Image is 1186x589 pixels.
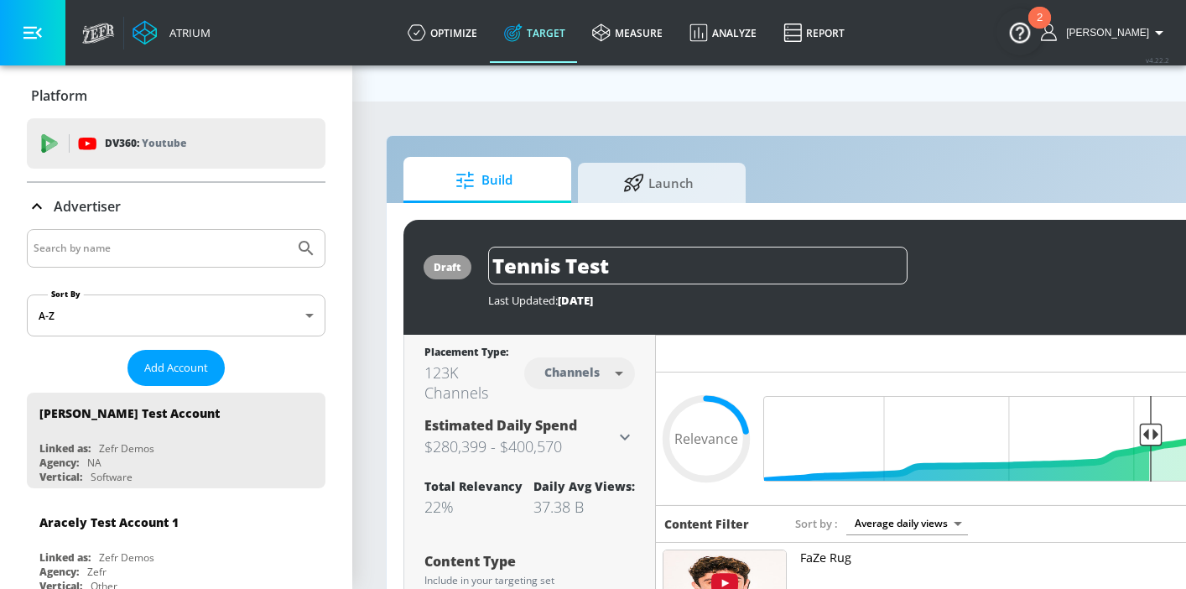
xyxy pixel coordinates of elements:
div: 2 [1037,18,1043,39]
div: A-Z [27,294,325,336]
span: Build [420,160,548,201]
span: Add Account [144,358,208,378]
div: Software [91,470,133,484]
p: Advertiser [54,197,121,216]
button: Open Resource Center, 2 new notifications [996,8,1043,55]
h6: Content Filter [664,516,749,532]
div: Daily Avg Views: [533,478,635,494]
div: Platform [27,72,325,119]
div: Zefr [87,565,107,579]
a: Atrium [133,20,211,45]
input: Search by name [34,237,288,259]
div: NA [87,456,101,470]
a: Analyze [676,3,770,63]
span: Launch [595,163,722,203]
div: 22% [424,497,523,517]
a: optimize [394,3,491,63]
div: Average daily views [846,512,968,534]
span: v 4.22.2 [1146,55,1169,65]
span: Estimated Daily Spend [424,416,577,435]
span: login as: kelsey.garigan@zefr.com [1059,27,1149,39]
div: Include in your targeting set [424,576,635,586]
div: Aracely Test Account 1 [39,514,179,530]
div: Atrium [163,25,211,40]
span: Relevance [674,432,738,446]
p: Youtube [142,134,186,152]
h3: $280,399 - $400,570 [424,435,615,458]
span: Sort by [795,516,838,531]
button: [PERSON_NAME] [1041,23,1169,43]
p: Platform [31,86,87,105]
div: [PERSON_NAME] Test AccountLinked as:Zefr DemosAgency:NAVertical:Software [27,393,325,488]
a: Target [491,3,579,63]
a: measure [579,3,676,63]
div: Content Type [424,555,635,568]
div: Zefr Demos [99,550,154,565]
label: Sort By [48,289,84,300]
span: [DATE] [558,293,593,308]
div: [PERSON_NAME] Test Account [39,405,220,421]
a: Report [770,3,858,63]
div: Zefr Demos [99,441,154,456]
div: 123K Channels [424,362,524,403]
div: Agency: [39,456,79,470]
div: Vertical: [39,470,82,484]
div: Placement Type: [424,345,524,362]
div: Linked as: [39,441,91,456]
div: DV360: Youtube [27,118,325,169]
div: Estimated Daily Spend$280,399 - $400,570 [424,416,635,458]
div: Advertiser [27,183,325,230]
button: Add Account [127,350,225,386]
div: Linked as: [39,550,91,565]
div: Channels [536,365,608,379]
div: draft [434,260,461,274]
div: Agency: [39,565,79,579]
div: Total Relevancy [424,478,523,494]
div: 37.38 B [533,497,635,517]
p: DV360: [105,134,186,153]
